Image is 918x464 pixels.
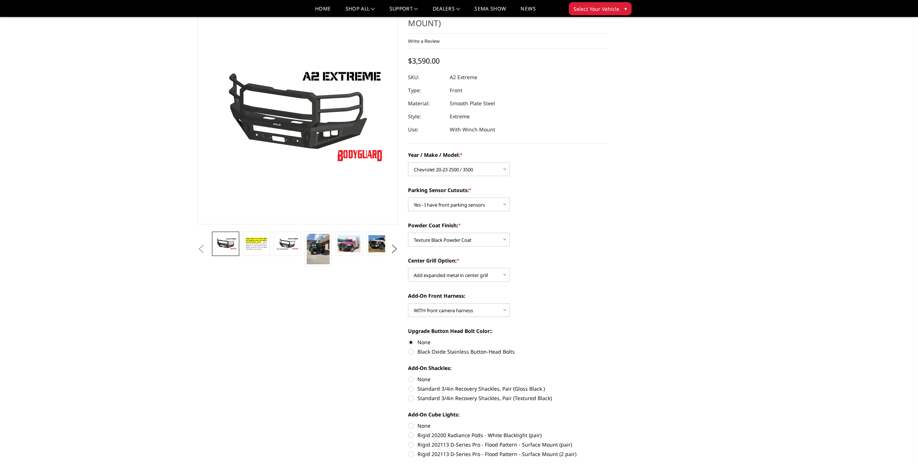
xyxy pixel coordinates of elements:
label: None [408,422,608,430]
label: Rigid 202113 D-Series Pro - Flood Pattern - Surface Mount (2 pair) [408,450,608,458]
label: Standard 3/4in Recovery Shackles, Pair (Gloss Black ) [408,385,608,392]
label: Standard 3/4in Recovery Shackles, Pair (Textured Black) [408,394,608,402]
label: Black Oxide Stainless Button-Head Bolts [408,348,608,355]
dd: Front [450,84,462,97]
dt: SKU: [408,71,444,84]
label: None [408,338,608,346]
label: Rigid 20200 Radiance Pods - White Blacklight (pair) [408,431,608,439]
label: Add-On Front Harness: [408,292,608,300]
label: Powder Coat Finish: [408,221,608,229]
dd: Smooth Plate Steel [450,97,495,110]
img: A2 Series - Extreme Front Bumper (winch mount) [276,237,299,250]
label: Add-On Shackles: [408,364,608,372]
a: News [521,6,535,17]
label: Year / Make / Model: [408,151,608,159]
img: A2 Series - Extreme Front Bumper (winch mount) [214,237,237,250]
label: Center Grill Option: [408,257,608,264]
img: A2 Series - Extreme Front Bumper (winch mount) [245,236,268,252]
span: $3,590.00 [408,56,440,66]
dd: Extreme [450,110,470,123]
span: Select Your Vehicle [574,5,619,13]
span: ▾ [624,5,627,12]
label: Parking Sensor Cutouts: [408,186,608,194]
label: Add-On Cube Lights: [408,411,608,418]
img: A2 Series - Extreme Front Bumper (winch mount) [338,235,360,252]
a: A2 Series - Extreme Front Bumper (winch mount) [198,7,398,224]
a: Write a Review [408,38,440,44]
dt: Style: [408,110,444,123]
dd: A2 Extreme [450,71,477,84]
iframe: Chat Widget [882,429,918,464]
button: Select Your Vehicle [569,2,632,15]
img: A2 Series - Extreme Front Bumper (winch mount) [368,235,391,252]
dt: Material: [408,97,444,110]
label: Upgrade Button Head Bolt Color:: [408,327,608,335]
a: SEMA Show [474,6,506,17]
button: Previous [196,244,207,255]
button: Next [389,244,400,255]
label: None [408,375,608,383]
dt: Type: [408,84,444,97]
h1: A2 Series - Extreme Front Bumper (winch mount) [408,7,608,34]
label: Rigid 202113 D-Series Pro - Flood Pattern - Surface Mount (pair) [408,441,608,448]
a: Dealers [433,6,460,17]
img: A2 Series - Extreme Front Bumper (winch mount) [307,234,330,264]
a: Home [315,6,331,17]
dt: Use: [408,123,444,136]
dd: With Winch Mount [450,123,495,136]
a: Support [389,6,418,17]
a: shop all [346,6,375,17]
